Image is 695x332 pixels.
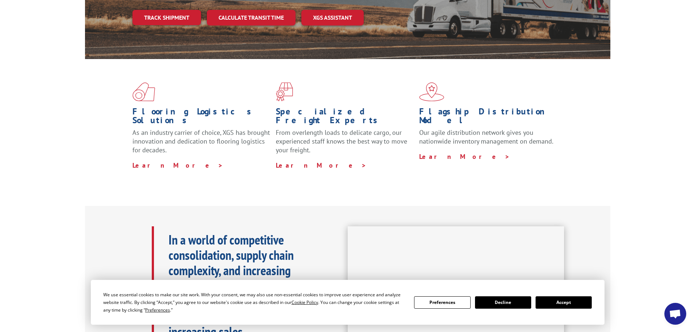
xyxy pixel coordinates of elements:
div: Open chat [664,303,686,325]
a: Calculate transit time [207,10,296,26]
a: Track shipment [132,10,201,25]
div: We use essential cookies to make our site work. With your consent, we may also use non-essential ... [103,291,405,314]
img: xgs-icon-total-supply-chain-intelligence-red [132,82,155,101]
img: xgs-icon-flagship-distribution-model-red [419,82,444,101]
span: Cookie Policy [291,299,318,305]
a: Learn More > [132,161,223,169]
a: Learn More > [419,152,510,161]
button: Accept [536,296,592,309]
span: As an industry carrier of choice, XGS has brought innovation and dedication to flooring logistics... [132,128,270,154]
h1: Specialized Freight Experts [276,107,414,128]
a: Learn More > [276,161,367,169]
h1: Flooring Logistics Solutions [132,107,270,128]
div: Cookie Consent Prompt [91,280,605,325]
button: Preferences [414,296,470,309]
p: From overlength loads to delicate cargo, our experienced staff knows the best way to move your fr... [276,128,414,161]
span: Our agile distribution network gives you nationwide inventory management on demand. [419,128,553,145]
h1: Flagship Distribution Model [419,107,557,128]
a: XGS ASSISTANT [301,10,364,26]
span: Preferences [145,307,170,313]
button: Decline [475,296,531,309]
img: xgs-icon-focused-on-flooring-red [276,82,293,101]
